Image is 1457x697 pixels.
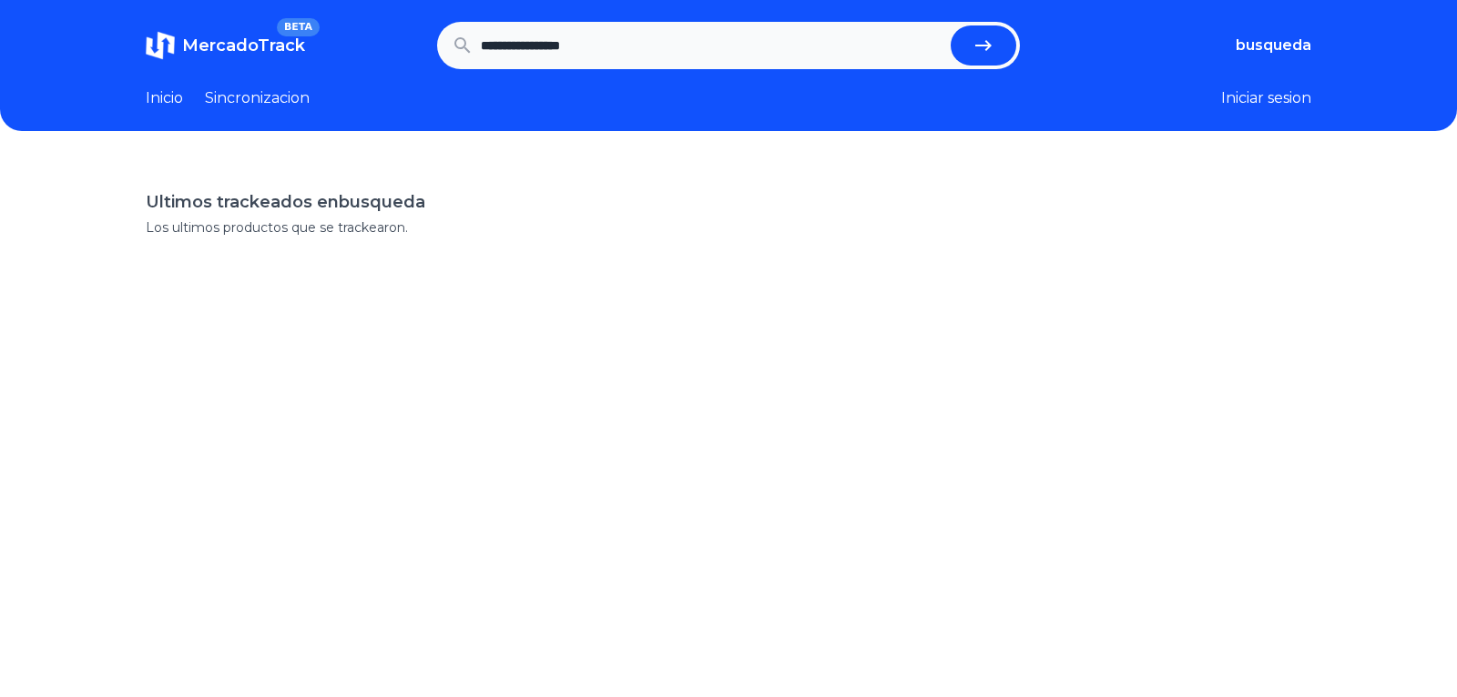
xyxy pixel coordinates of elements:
[146,87,183,109] a: Inicio
[277,18,320,36] span: BETA
[182,35,305,56] span: MercadoTrack
[1236,35,1311,56] button: busqueda
[146,189,1311,215] h1: Ultimos trackeados en busqueda
[146,31,305,60] a: MercadoTrackBETA
[146,218,1311,237] p: Los ultimos productos que se trackearon.
[146,31,175,60] img: MercadoTrack
[1221,87,1311,109] button: Iniciar sesion
[205,87,310,109] a: Sincronizacion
